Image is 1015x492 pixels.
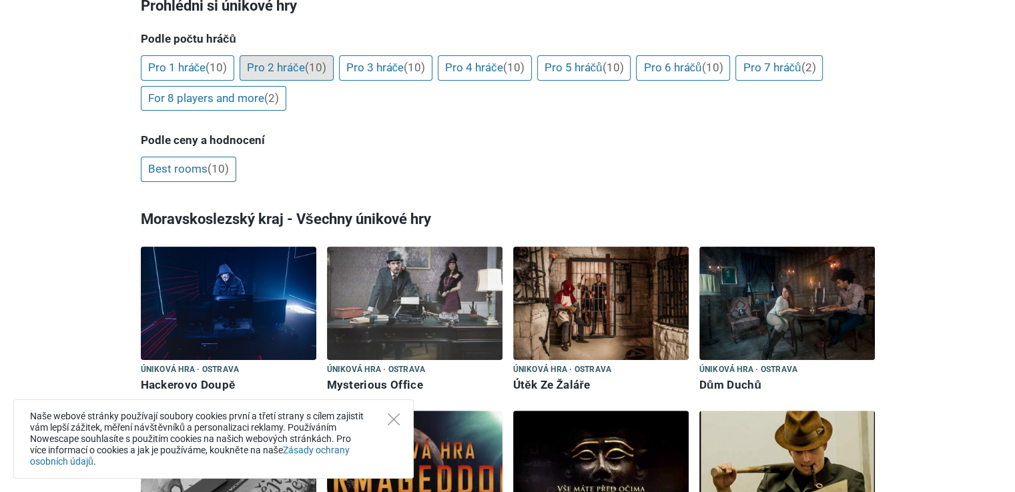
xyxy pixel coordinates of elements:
[141,247,316,360] img: Hackerovo Doupě
[141,363,240,377] span: Úniková hra · Ostrava
[503,61,525,74] span: (10)
[141,133,875,147] h5: Podle ceny a hodnocení
[735,55,823,81] a: Pro 7 hráčů(2)
[141,157,236,182] a: Best rooms(10)
[206,61,227,74] span: (10)
[404,61,425,74] span: (10)
[699,363,798,377] span: Úniková hra · Ostrava
[327,378,502,392] h6: Mysterious Office
[240,55,334,81] a: Pro 2 hráče(10)
[208,162,229,175] span: (10)
[264,91,279,105] span: (2)
[701,61,723,74] span: (10)
[327,363,426,377] span: Úniková hra · Ostrava
[388,413,400,425] button: Close
[339,55,433,81] a: Pro 3 hráče(10)
[13,399,414,479] div: Naše webové stránky používají soubory cookies první a třetí strany s cílem zajistit vám lepší záž...
[513,247,689,360] img: Útěk Ze Žaláře
[438,55,532,81] a: Pro 4 hráče(10)
[513,363,612,377] span: Úniková hra · Ostrava
[141,86,286,111] a: For 8 players and more(2)
[327,247,502,395] a: Mysterious Office Úniková hra · Ostrava Mysterious Office
[141,378,316,392] h6: Hackerovo Doupě
[513,378,689,392] h6: Útěk Ze Žaláře
[141,32,875,45] h5: Podle počtu hráčů
[699,378,875,392] h6: Dům Duchů
[699,247,875,360] img: Dům Duchů
[327,247,502,360] img: Mysterious Office
[305,61,326,74] span: (10)
[141,247,316,395] a: Hackerovo Doupě Úniková hra · Ostrava Hackerovo Doupě
[537,55,631,81] a: Pro 5 hráčů(10)
[513,247,689,395] a: Útěk Ze Žaláře Úniková hra · Ostrava Útěk Ze Žaláře
[602,61,623,74] span: (10)
[141,202,875,237] h3: Moravskoslezský kraj - Všechny únikové hry
[699,247,875,395] a: Dům Duchů Úniková hra · Ostrava Dům Duchů
[801,61,815,74] span: (2)
[30,445,350,467] a: Zásady ochrany osobních údajů
[141,55,235,81] a: Pro 1 hráče(10)
[636,55,730,81] a: Pro 6 hráčů(10)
